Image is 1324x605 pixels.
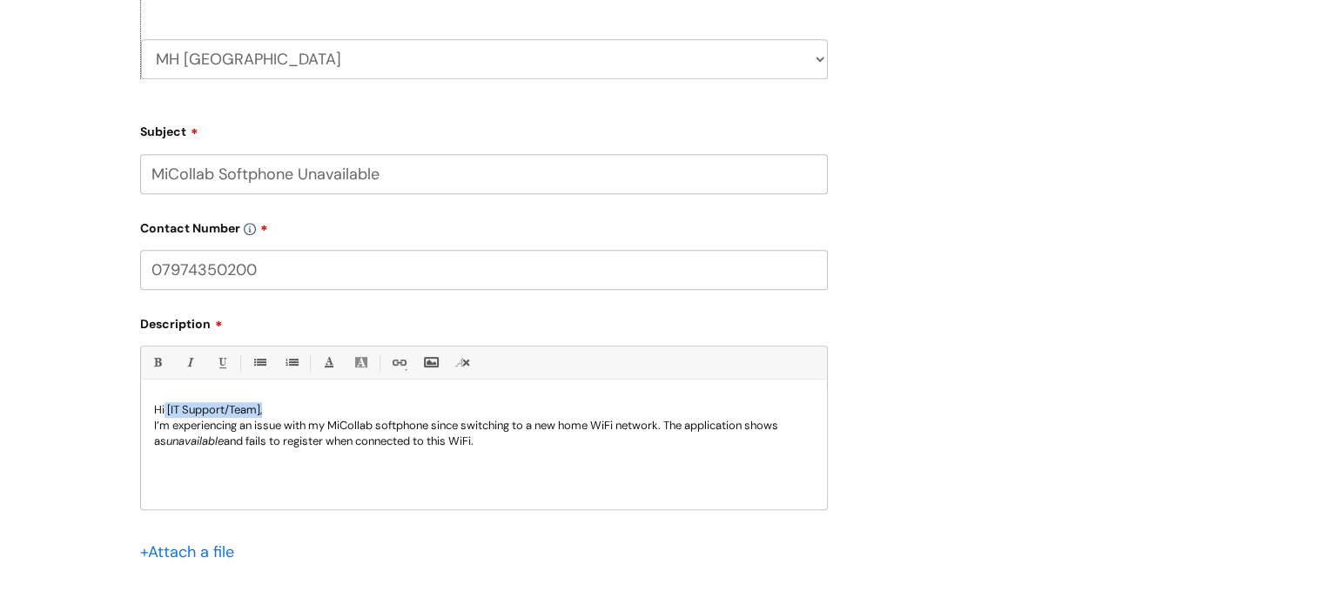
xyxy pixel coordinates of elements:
[248,352,270,373] a: • Unordered List (Ctrl-Shift-7)
[146,352,168,373] a: Bold (Ctrl-B)
[244,223,256,235] img: info-icon.svg
[154,402,814,418] p: Hi [IT Support/Team],
[280,352,302,373] a: 1. Ordered List (Ctrl-Shift-8)
[387,352,409,373] a: Link
[452,352,474,373] a: Remove formatting (Ctrl-\)
[140,118,828,139] label: Subject
[154,418,814,449] p: I’m experiencing an issue with my MiCollab softphone since switching to a new home WiFi network. ...
[166,434,224,448] em: unavailable
[140,311,828,332] label: Description
[140,538,245,566] div: Attach a file
[140,541,148,562] span: +
[178,352,200,373] a: Italic (Ctrl-I)
[211,352,232,373] a: Underline(Ctrl-U)
[350,352,372,373] a: Back Color
[420,352,441,373] a: Insert Image...
[140,215,828,236] label: Contact Number
[318,352,339,373] a: Font Color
